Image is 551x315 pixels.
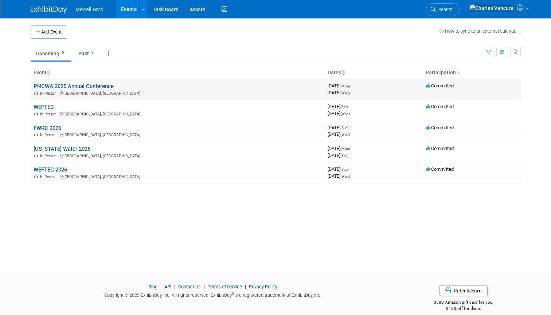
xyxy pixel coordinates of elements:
span: [DATE] [328,83,352,88]
span: Committed [426,125,454,130]
div: Copyright © 2025 ExhibitDay, Inc. All rights reserved. ExhibitDay is a registered trademark of Ex... [31,290,395,299]
a: PNCWA 2025 Annual Conference [34,83,114,90]
span: (Sat) [340,105,348,109]
span: - [351,83,352,88]
a: WEFTEC 2026 [34,166,67,173]
span: Committed [426,104,454,109]
a: Search [426,3,460,16]
img: In-Person Event [34,91,38,95]
span: In-Person [40,154,59,158]
a: Contact Us [178,284,201,290]
span: Committed [426,83,454,88]
span: [DATE] [328,146,352,151]
a: Privacy Policy [249,284,277,290]
span: - [349,125,351,130]
span: [DATE] [328,111,350,116]
span: [DATE] [328,173,350,179]
div: [GEOGRAPHIC_DATA], [GEOGRAPHIC_DATA] [34,111,322,117]
img: In-Person Event [34,112,38,115]
a: Past8 [73,47,101,60]
span: In-Person [40,91,59,96]
span: [DATE] [328,131,350,137]
div: [GEOGRAPHIC_DATA], [GEOGRAPHIC_DATA] [34,131,322,137]
span: 8 [89,50,95,55]
a: Refer & Earn [439,285,488,296]
th: Event [31,67,325,79]
span: Committed [426,166,454,172]
span: (Wed) [340,91,350,95]
a: Upcoming5 [31,47,71,60]
img: In-Person Event [34,154,38,157]
span: Merrell Bros. [76,7,105,12]
span: In-Person [40,133,59,137]
button: Add Event [31,25,67,39]
span: (Mon) [340,84,350,88]
span: - [351,146,352,151]
span: [DATE] [328,90,350,95]
div: $150 off for them. [406,306,521,312]
span: | [202,284,207,290]
a: Sort by Event Name [47,70,50,75]
div: [GEOGRAPHIC_DATA], [GEOGRAPHIC_DATA] [34,153,322,158]
a: [US_STATE] Water 2026 [34,146,90,152]
span: (Mon) [340,147,350,151]
span: | [243,284,248,290]
img: In-Person Event [34,133,38,136]
span: In-Person [40,174,59,179]
span: [DATE] [328,153,348,158]
span: (Thu) [340,154,348,158]
span: - [349,166,350,172]
div: [GEOGRAPHIC_DATA], [GEOGRAPHIC_DATA] [34,90,322,96]
span: [DATE] [328,104,350,109]
span: (Wed) [340,133,350,137]
span: (Wed) [340,174,350,178]
div: [GEOGRAPHIC_DATA], [GEOGRAPHIC_DATA] [34,173,322,179]
a: Sort by Start Date [341,70,345,75]
div: $500 Amazon gift card for you, [406,295,521,311]
th: Participation [423,67,521,79]
a: How to sync to an external calendar... [439,28,521,34]
span: Committed [426,146,454,151]
span: [DATE] [328,166,350,172]
img: In-Person Event [34,174,38,178]
span: 5 [60,50,66,55]
a: Terms of Service [208,284,242,290]
span: | [159,284,163,290]
a: FWRC 2026 [34,125,61,131]
span: (Sun) [340,126,348,130]
span: | [172,284,177,290]
span: [DATE] [328,125,351,130]
th: Dates [325,67,423,79]
a: API [164,284,171,290]
img: ExhibitDay [31,6,67,13]
a: Blog [148,284,157,290]
a: WEFTEC [34,104,54,110]
span: - [349,104,350,109]
a: Sort by Participation Type [456,70,460,75]
span: (Wed) [340,112,350,116]
span: (Sat) [340,168,348,172]
sup: ® [232,292,234,296]
span: In-Person [40,112,59,117]
img: Charles Vancura [469,4,514,12]
span: Search [436,7,453,12]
